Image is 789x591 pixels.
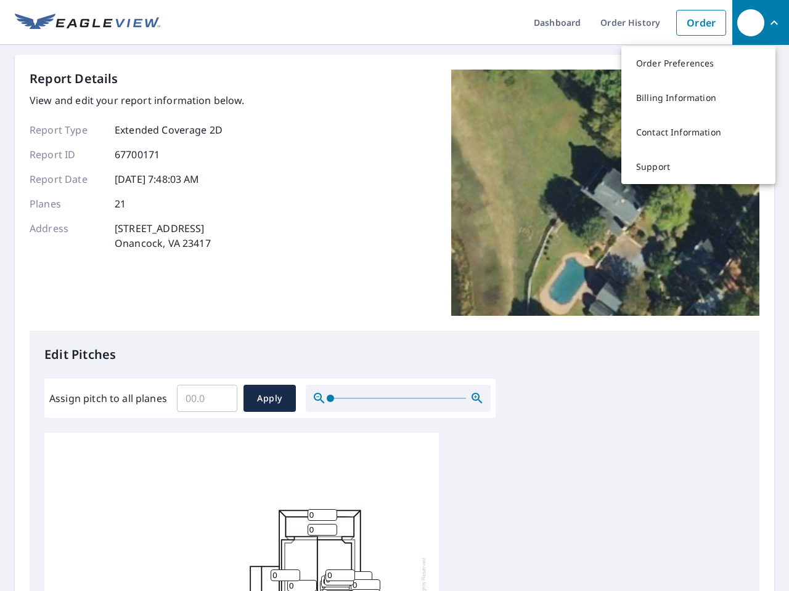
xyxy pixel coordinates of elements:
p: 67700171 [115,147,160,162]
p: [STREET_ADDRESS] Onancock, VA 23417 [115,221,211,251]
a: Order [676,10,726,36]
p: View and edit your report information below. [30,93,245,108]
a: Contact Information [621,115,775,150]
p: Report Type [30,123,104,137]
img: EV Logo [15,14,160,32]
p: Extended Coverage 2D [115,123,223,137]
p: Planes [30,196,104,211]
input: 00.0 [177,381,237,416]
p: Edit Pitches [44,345,745,364]
span: Apply [253,391,286,406]
p: Address [30,221,104,251]
p: Report ID [30,147,104,162]
p: [DATE] 7:48:03 AM [115,172,200,187]
label: Assign pitch to all planes [49,391,167,406]
p: Report Details [30,70,118,88]
p: 21 [115,196,126,211]
p: Report Date [30,172,104,187]
a: Billing Information [621,81,775,115]
a: Order Preferences [621,46,775,81]
button: Apply [243,385,296,412]
img: Top image [451,70,759,316]
a: Support [621,150,775,184]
